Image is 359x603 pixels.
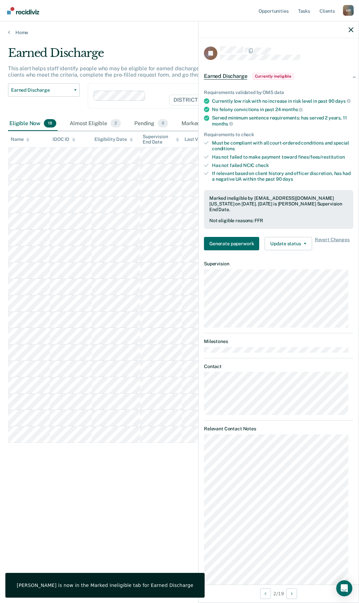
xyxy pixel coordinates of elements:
span: 0 [158,119,168,128]
p: This alert helps staff identify people who may be eligible for earned discharge based on IDOC’s c... [8,65,321,78]
div: Marked ineligible by [EMAIL_ADDRESS][DOMAIN_NAME][US_STATE] on [DATE]. [DATE] is [PERSON_NAME] Su... [209,195,348,212]
button: Next Opportunity [286,588,297,599]
div: IDOC ID [53,137,75,142]
div: Requirements to check [204,132,353,138]
div: Currently low risk with no increase in risk level in past 90 [212,98,353,104]
span: days [283,176,293,182]
span: Earned Discharge [204,73,247,80]
div: 2 / 19 [199,585,359,602]
dt: Milestones [204,339,353,344]
div: Eligibility Date [94,137,133,142]
div: Last Viewed [185,137,217,142]
div: Marked Ineligible [180,116,240,131]
div: Supervision End Date [143,134,179,145]
span: Earned Discharge [11,87,71,93]
div: Requirements validated by OMS data [204,90,353,95]
div: Served minimum sentence requirements: has served 2 years, 11 [212,115,353,126]
span: Revert Changes [315,237,350,250]
div: Open Intercom Messenger [336,580,352,596]
span: conditions [212,146,235,151]
div: Has not failed to make payment toward [212,154,353,160]
button: Update status [265,237,312,250]
dt: Contact [204,364,353,369]
div: Must be compliant with all court-ordered conditions and special [212,140,353,152]
dt: Supervision [204,261,353,267]
span: 2 [111,119,121,128]
div: If relevant based on client history and officer discretion, has had a negative UA within the past 90 [212,171,353,182]
div: Name [11,137,29,142]
div: Not eligible reasons: FFR [209,218,348,224]
a: Navigate to form link [204,237,262,250]
dt: Relevant Contact Notes [204,426,353,432]
button: Generate paperwork [204,237,259,250]
span: Currently ineligible [253,73,294,80]
div: Earned Discharge [8,46,331,65]
span: months [282,107,303,112]
span: days [335,98,350,104]
img: Recidiviz [7,7,39,14]
button: Profile dropdown button [343,5,354,16]
span: DISTRICT OFFICE 5, [GEOGRAPHIC_DATA] [169,95,289,105]
div: Eligible Now [8,116,58,131]
div: Almost Eligible [68,116,122,131]
div: No felony convictions in past 24 [212,106,353,112]
span: 18 [44,119,56,128]
div: H P [343,5,354,16]
span: months [212,121,233,126]
a: Home [8,29,351,35]
div: [PERSON_NAME] is now in the Marked Ineligible tab for Earned Discharge [17,582,193,588]
div: Has not failed NCIC [212,163,353,168]
div: Pending [133,116,169,131]
div: Earned DischargeCurrently ineligible [199,66,359,87]
button: Previous Opportunity [260,588,271,599]
span: check [256,163,269,168]
span: fines/fees/restitution [298,154,345,160]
